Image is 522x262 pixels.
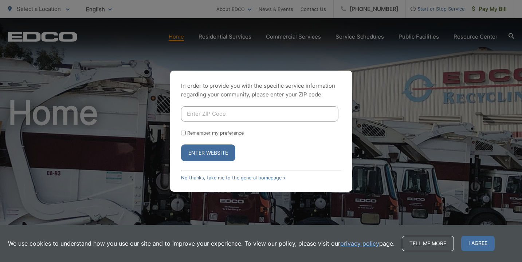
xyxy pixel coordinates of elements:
[181,175,286,180] a: No thanks, take me to the general homepage >
[402,236,454,251] a: Tell me more
[340,239,379,248] a: privacy policy
[181,144,235,161] button: Enter Website
[187,130,244,136] label: Remember my preference
[181,82,341,99] p: In order to provide you with the specific service information regarding your community, please en...
[181,106,338,122] input: Enter ZIP Code
[461,236,495,251] span: I agree
[8,239,395,248] p: We use cookies to understand how you use our site and to improve your experience. To view our pol...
